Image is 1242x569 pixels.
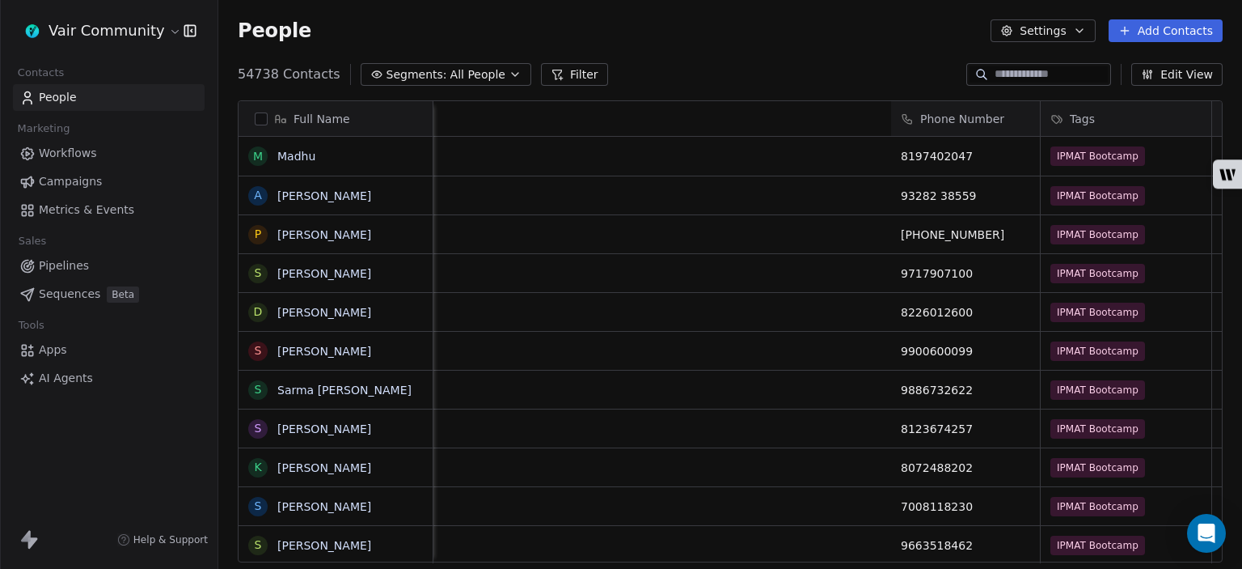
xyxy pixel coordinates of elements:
a: Pipelines [13,253,205,279]
span: Segments: [387,66,447,83]
a: Metrics & Events [13,197,205,223]
span: IPMAT Bootcamp [1050,419,1145,439]
span: 8072488202 [901,460,1030,476]
span: Full Name [294,111,350,127]
span: Sales [11,229,53,253]
a: [PERSON_NAME] [277,461,371,474]
span: Metrics & Events [39,202,134,219]
span: Vair Community [49,20,165,41]
span: 54738 Contacts [238,65,340,84]
div: D [254,304,263,321]
div: Tags [1041,101,1211,136]
span: AI Agents [39,370,93,387]
span: 8226012600 [901,304,1030,321]
span: IPMAT Bootcamp [1050,186,1145,206]
span: Workflows [39,145,97,162]
div: K [254,459,261,476]
a: [PERSON_NAME] [277,539,371,552]
div: M [253,148,263,165]
span: 93282 38559 [901,188,1030,204]
span: Marketing [11,117,77,141]
span: IPMAT Bootcamp [1050,264,1145,283]
span: IPMAT Bootcamp [1050,342,1145,361]
div: grid [239,137,433,563]
button: Vair Community [19,17,172,45]
button: Settings [991,19,1095,42]
span: 7008118230 [901,499,1030,515]
div: p [255,226,261,243]
a: Workflows [13,140,205,167]
a: Madhu [277,150,315,163]
span: Tools [11,313,51,338]
span: IPMAT Bootcamp [1050,497,1145,516]
span: Sequences [39,286,100,303]
div: Full Name [239,101,433,136]
a: People [13,84,205,111]
span: IPMAT Bootcamp [1050,225,1145,244]
a: [PERSON_NAME] [277,267,371,280]
span: 9717907100 [901,265,1030,282]
div: Open Intercom Messenger [1187,514,1226,553]
span: Help & Support [133,533,208,546]
a: [PERSON_NAME] [277,345,371,358]
span: 9900600099 [901,343,1030,359]
span: All People [450,66,505,83]
a: [PERSON_NAME] [277,228,371,241]
div: Phone Number [891,101,1040,136]
div: S [255,498,262,515]
a: [PERSON_NAME] [277,423,371,435]
span: 8197402047 [901,148,1030,164]
a: SequencesBeta [13,281,205,308]
a: [PERSON_NAME] [277,500,371,513]
div: S [255,537,262,554]
a: Help & Support [117,533,208,546]
button: Edit View [1131,63,1223,86]
span: Contacts [11,61,71,85]
div: S [255,265,262,282]
span: Campaigns [39,173,102,190]
span: Apps [39,342,67,359]
a: Campaigns [13,168,205,195]
a: [PERSON_NAME] [277,189,371,202]
span: IPMAT Bootcamp [1050,146,1145,166]
span: People [238,19,311,43]
span: [PHONE_NUMBER] [901,227,1030,243]
img: VAIR%20LOGO%20PNG%20-%20Copy.png [23,21,42,40]
span: 9886732622 [901,382,1030,398]
span: People [39,89,77,106]
span: IPMAT Bootcamp [1050,380,1145,400]
button: Add Contacts [1109,19,1223,42]
span: 8123674257 [901,421,1030,437]
span: Pipelines [39,257,89,274]
a: Apps [13,337,205,363]
div: s [255,420,262,437]
a: [PERSON_NAME] [277,306,371,319]
span: IPMAT Bootcamp [1050,536,1145,555]
span: IPMAT Bootcamp [1050,303,1145,322]
span: 9663518462 [901,537,1030,554]
div: A [254,187,262,204]
div: S [255,381,262,398]
div: S [255,342,262,359]
span: Beta [107,287,139,303]
a: AI Agents [13,365,205,392]
span: Tags [1070,111,1095,127]
span: Phone Number [920,111,1004,127]
span: IPMAT Bootcamp [1050,458,1145,478]
button: Filter [541,63,608,86]
a: Sarma [PERSON_NAME] [277,384,412,397]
